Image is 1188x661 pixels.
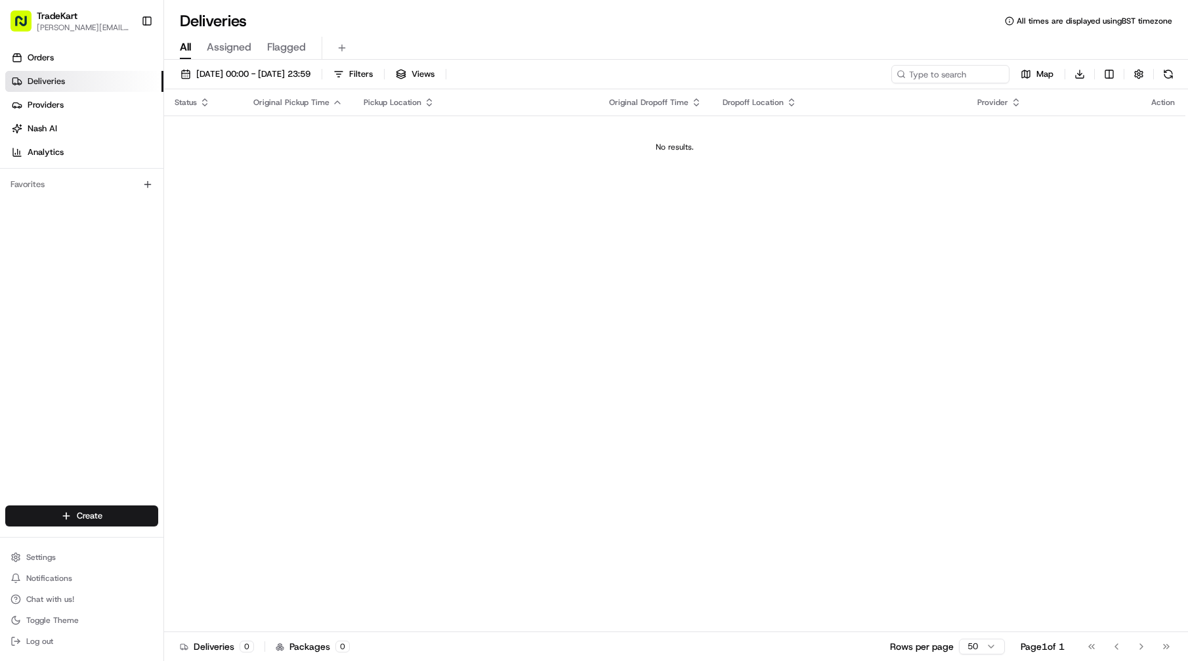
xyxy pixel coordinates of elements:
div: 0 [335,641,350,652]
span: Chat with us! [26,594,74,605]
div: Favorites [5,174,158,195]
span: Provider [977,97,1008,108]
button: Filters [328,65,379,83]
a: Orders [5,47,163,68]
button: [PERSON_NAME][EMAIL_ADDRESS][DOMAIN_NAME] [37,22,131,33]
button: Log out [5,632,158,650]
button: Settings [5,548,158,566]
button: Notifications [5,569,158,587]
h1: Deliveries [180,11,247,32]
span: Original Pickup Time [253,97,329,108]
span: Dropoff Location [723,97,784,108]
button: Chat with us! [5,590,158,608]
button: Create [5,505,158,526]
div: Packages [276,640,350,653]
button: TradeKart[PERSON_NAME][EMAIL_ADDRESS][DOMAIN_NAME] [5,5,136,37]
span: Status [175,97,197,108]
span: Nash AI [28,123,57,135]
div: Deliveries [180,640,254,653]
button: Views [390,65,440,83]
span: Notifications [26,573,72,584]
span: Log out [26,636,53,647]
button: Map [1015,65,1059,83]
div: No results. [169,142,1180,152]
span: Analytics [28,146,64,158]
span: Orders [28,52,54,64]
span: Create [77,510,102,522]
span: Deliveries [28,75,65,87]
span: All [180,39,191,55]
a: Deliveries [5,71,163,92]
a: Providers [5,95,163,116]
a: Nash AI [5,118,163,139]
span: Flagged [267,39,306,55]
button: Refresh [1159,65,1177,83]
p: Rows per page [890,640,954,653]
div: Action [1151,97,1175,108]
span: All times are displayed using BST timezone [1017,16,1172,26]
a: Analytics [5,142,163,163]
button: Toggle Theme [5,611,158,629]
span: Toggle Theme [26,615,79,626]
span: Views [412,68,435,80]
span: Settings [26,552,56,563]
input: Type to search [891,65,1009,83]
span: Original Dropoff Time [609,97,689,108]
span: Filters [349,68,373,80]
span: [DATE] 00:00 - [DATE] 23:59 [196,68,310,80]
span: Pickup Location [364,97,421,108]
span: Assigned [207,39,251,55]
div: Page 1 of 1 [1021,640,1065,653]
span: Providers [28,99,64,111]
span: Map [1036,68,1053,80]
button: [DATE] 00:00 - [DATE] 23:59 [175,65,316,83]
button: TradeKart [37,9,77,22]
div: 0 [240,641,254,652]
